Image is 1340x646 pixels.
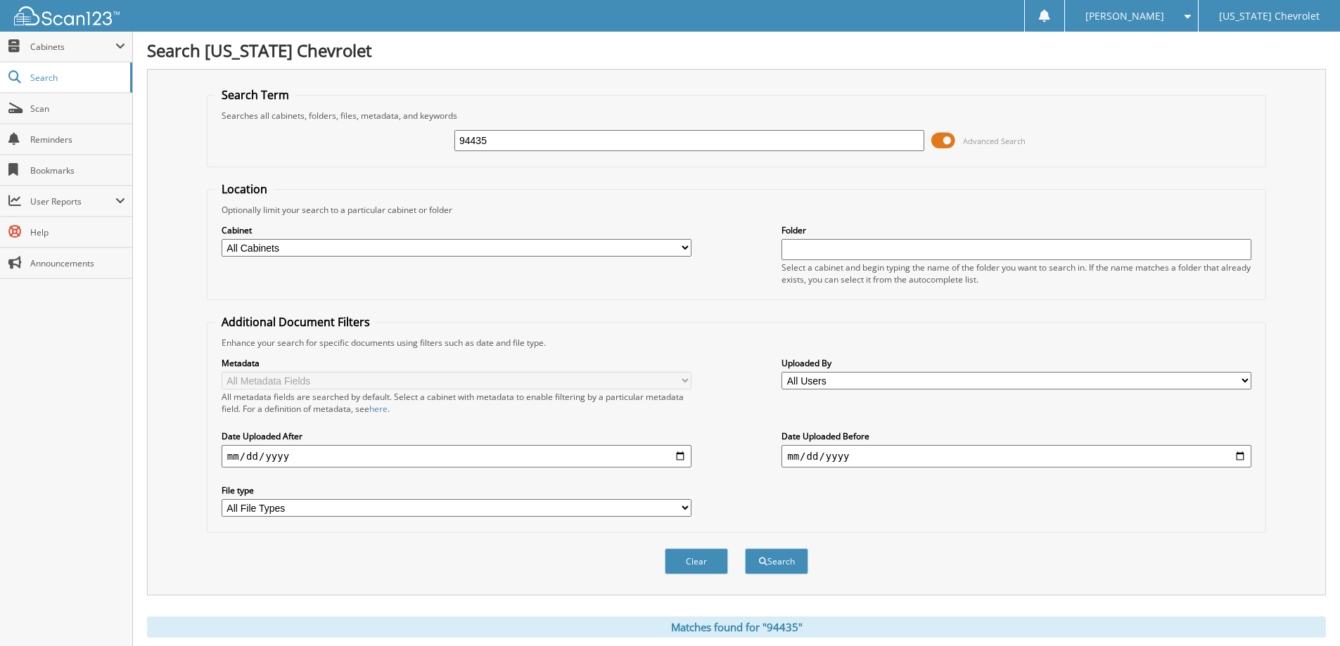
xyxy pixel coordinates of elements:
[30,257,125,269] span: Announcements
[30,195,115,207] span: User Reports
[30,226,125,238] span: Help
[147,39,1326,62] h1: Search [US_STATE] Chevrolet
[665,548,728,574] button: Clear
[222,224,691,236] label: Cabinet
[781,430,1251,442] label: Date Uploaded Before
[222,430,691,442] label: Date Uploaded After
[147,616,1326,638] div: Matches found for "94435"
[215,110,1258,122] div: Searches all cabinets, folders, files, metadata, and keywords
[30,134,125,146] span: Reminders
[963,136,1026,146] span: Advanced Search
[30,41,115,53] span: Cabinets
[215,87,296,103] legend: Search Term
[222,445,691,467] input: start
[215,181,274,197] legend: Location
[369,403,388,415] a: here
[215,204,1258,216] div: Optionally limit your search to a particular cabinet or folder
[745,548,808,574] button: Search
[222,391,691,415] div: All metadata fields are searched by default. Select a cabinet with metadata to enable filtering b...
[781,445,1251,467] input: end
[215,314,377,330] legend: Additional Document Filters
[14,6,120,25] img: scan123-logo-white.svg
[30,164,125,176] span: Bookmarks
[222,357,691,369] label: Metadata
[30,72,123,84] span: Search
[1219,12,1320,20] span: [US_STATE] Chevrolet
[222,484,691,496] label: File type
[781,357,1251,369] label: Uploaded By
[781,261,1251,285] div: Select a cabinet and begin typing the name of the folder you want to search in. If the name match...
[215,337,1258,349] div: Enhance your search for specific documents using filters such as date and file type.
[781,224,1251,236] label: Folder
[30,103,125,115] span: Scan
[1085,12,1164,20] span: [PERSON_NAME]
